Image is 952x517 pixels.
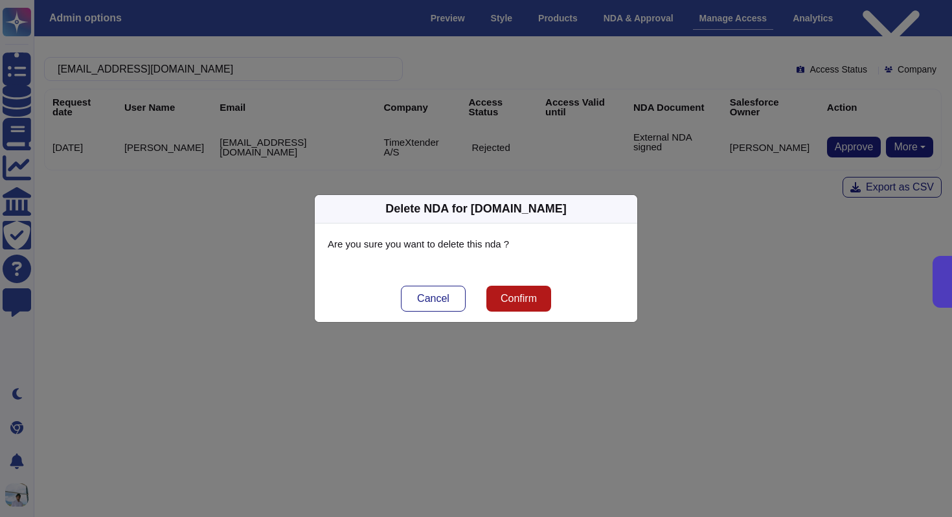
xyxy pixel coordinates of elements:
span: Cancel [417,293,449,304]
button: Confirm [486,286,551,312]
button: Cancel [401,286,466,312]
div: Delete NDA for [DOMAIN_NAME] [385,200,566,218]
p: Are you sure you want to delete this nda ? [328,236,624,252]
span: Confirm [501,293,537,304]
